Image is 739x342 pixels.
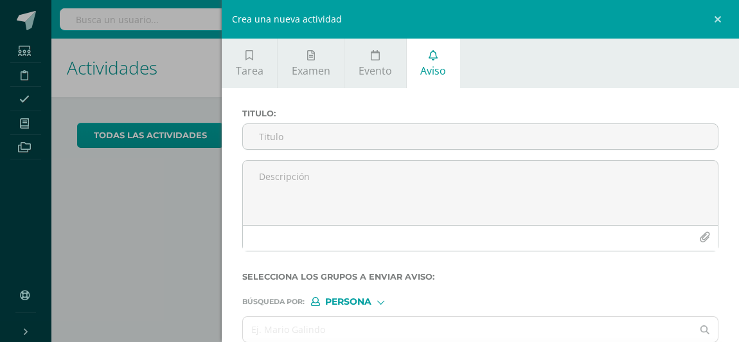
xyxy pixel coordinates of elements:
div: [object Object] [311,297,407,306]
span: Examen [292,64,330,78]
span: Búsqueda por : [242,298,305,305]
a: Aviso [407,39,460,88]
span: Tarea [236,64,263,78]
label: Titulo : [242,109,718,118]
input: Titulo [243,124,718,149]
a: Examen [278,39,344,88]
input: Ej. Mario Galindo [243,317,692,342]
a: Tarea [222,39,277,88]
span: Aviso [420,64,446,78]
label: Selecciona los grupos a enviar aviso : [242,272,718,282]
span: Persona [325,298,371,305]
a: Evento [344,39,405,88]
span: Evento [359,64,392,78]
